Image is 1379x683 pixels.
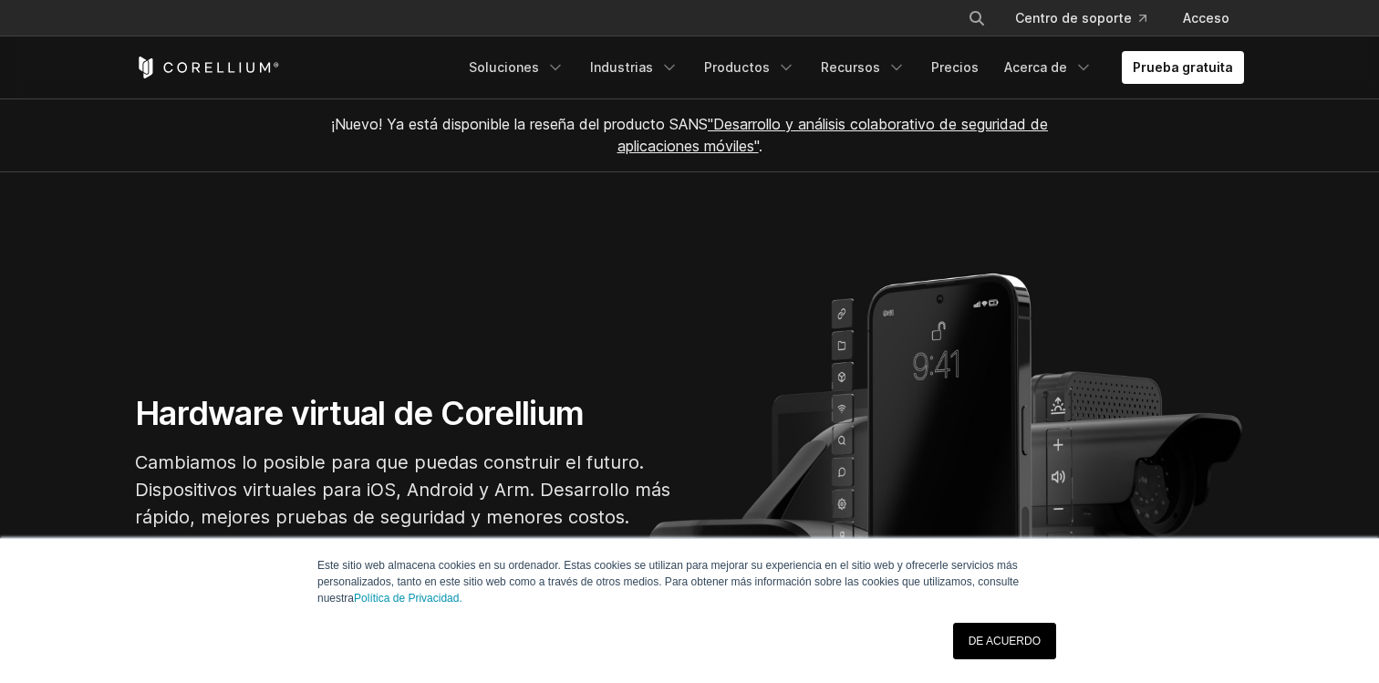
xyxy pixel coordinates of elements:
a: Política de Privacidad. [354,592,462,605]
font: Cambiamos lo posible para que puedas construir el futuro. Dispositivos virtuales para iOS, Androi... [135,451,670,528]
font: Recursos [821,59,880,75]
font: Productos [704,59,770,75]
font: Hardware virtual de Corellium [135,393,584,433]
a: Página de inicio de Corellium [135,57,280,78]
button: Buscar [960,2,993,35]
font: . [759,137,762,155]
font: Soluciones [469,59,539,75]
font: Este sitio web almacena cookies en su ordenador. Estas cookies se utilizan para mejorar su experi... [317,559,1019,605]
font: Industrias [590,59,653,75]
a: "Desarrollo y análisis colaborativo de seguridad de aplicaciones móviles" [617,115,1049,155]
font: DE ACUERDO [969,635,1041,647]
font: Centro de soporte [1015,10,1132,26]
font: Precios [931,59,979,75]
a: DE ACUERDO [953,623,1056,659]
font: Acceso [1183,10,1229,26]
font: Acerca de [1004,59,1067,75]
div: Menú de navegación [946,2,1244,35]
font: ¡Nuevo! Ya está disponible la reseña del producto SANS [331,115,708,133]
div: Menú de navegación [458,51,1244,84]
font: Prueba gratuita [1133,59,1233,75]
